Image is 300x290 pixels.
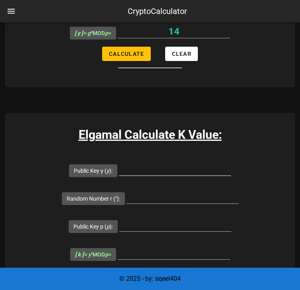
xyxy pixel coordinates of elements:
[2,2,21,21] button: nav-menu-toggle
[105,30,108,36] i: p
[67,195,120,203] label: Random Number r ( ):
[102,47,150,61] button: Calculate
[5,126,295,144] h3: Elgamal Calculate K Value:
[115,195,117,200] sup: r
[75,30,111,36] span: MOD =
[73,223,113,231] label: Public Key p ( ):
[119,275,181,282] span: © 2025 - by: sqeel404
[91,29,93,34] sup: x
[109,51,144,57] span: Calculate
[105,251,108,258] i: p
[172,51,191,57] span: Clear
[107,223,110,230] i: p
[74,167,112,175] label: Public Key y ( ):
[75,30,83,36] b: [ y ]
[75,251,84,258] b: [ k ]
[128,5,187,17] div: CryptoCalculator
[75,30,93,36] i: = g
[75,251,111,258] span: MOD =
[75,251,93,258] i: = y
[91,251,93,256] sup: r
[107,168,109,174] i: y
[165,47,198,61] button: Clear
